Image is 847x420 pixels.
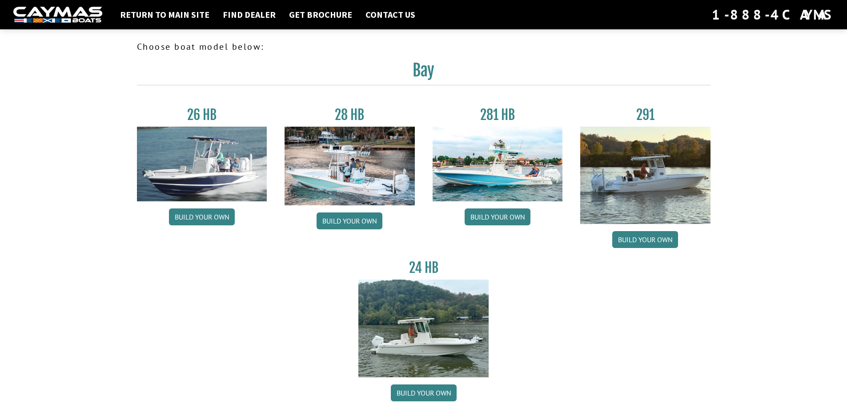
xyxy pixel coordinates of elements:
a: Build your own [612,231,678,248]
a: Contact Us [361,9,420,20]
a: Return to main site [116,9,214,20]
img: 28-hb-twin.jpg [433,127,563,201]
h3: 281 HB [433,107,563,123]
img: white-logo-c9c8dbefe5ff5ceceb0f0178aa75bf4bb51f6bca0971e226c86eb53dfe498488.png [13,7,102,23]
a: Build your own [317,212,382,229]
h3: 291 [580,107,711,123]
img: 28_hb_thumbnail_for_caymas_connect.jpg [285,127,415,205]
img: 26_new_photo_resized.jpg [137,127,267,201]
p: Choose boat model below: [137,40,711,53]
a: Find Dealer [218,9,280,20]
h3: 28 HB [285,107,415,123]
img: 24_HB_thumbnail.jpg [358,280,489,377]
div: 1-888-4CAYMAS [712,5,834,24]
a: Get Brochure [285,9,357,20]
a: Build your own [465,208,530,225]
h2: Bay [137,60,711,85]
a: Build your own [391,384,457,401]
a: Build your own [169,208,235,225]
img: 291_Thumbnail.jpg [580,127,711,224]
h3: 26 HB [137,107,267,123]
h3: 24 HB [358,260,489,276]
